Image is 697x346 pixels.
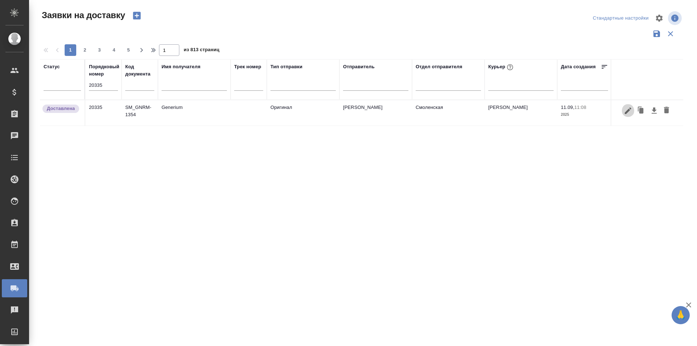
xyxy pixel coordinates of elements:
p: 11.09, [561,105,574,110]
p: 11:08 [574,105,586,110]
div: Трек номер [234,63,261,70]
div: Курьер [488,62,515,72]
button: 3 [94,44,105,56]
button: Удалить [660,104,673,118]
span: 🙏 [674,308,687,323]
span: 4 [108,46,120,54]
td: [PERSON_NAME] [339,100,412,126]
button: Сохранить фильтры [650,27,664,41]
td: Смоленская [412,100,485,126]
button: 🙏 [672,306,690,324]
td: SM_GNRM-1354 [122,100,158,126]
span: 3 [94,46,105,54]
p: Доставлена [47,105,75,112]
button: Клонировать [634,104,648,118]
p: 2025 [561,111,608,118]
span: Посмотреть информацию [668,11,683,25]
span: Настроить таблицу [651,9,668,27]
span: 5 [123,46,134,54]
td: Оригинал [267,100,339,126]
div: split button [591,13,651,24]
span: из 813 страниц [184,45,219,56]
span: Заявки на доставку [40,9,125,21]
button: 4 [108,44,120,56]
div: Код документа [125,63,154,78]
div: Отправитель [343,63,375,70]
div: Дата создания [561,63,596,70]
button: Сбросить фильтры [664,27,677,41]
td: 20335 [85,100,122,126]
div: Статус [44,63,60,70]
div: Документы доставлены, фактическая дата доставки проставиться автоматически [42,104,81,114]
div: Имя получателя [162,63,200,70]
button: 2 [79,44,91,56]
button: Скачать [648,104,660,118]
div: Порядковый номер [89,63,119,78]
div: Отдел отправителя [416,63,462,70]
button: 5 [123,44,134,56]
td: Generium [158,100,231,126]
td: [PERSON_NAME] [485,100,557,126]
button: При выборе курьера статус заявки автоматически поменяется на «Принята» [505,62,515,72]
span: 2 [79,46,91,54]
div: Тип отправки [270,63,302,70]
button: Создать [128,9,146,22]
